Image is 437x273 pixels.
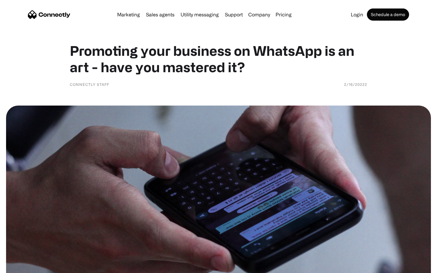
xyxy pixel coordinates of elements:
aside: Language selected: English [6,262,36,271]
a: Utility messaging [178,12,221,17]
a: Sales agents [144,12,177,17]
div: Company [248,10,270,19]
div: 2/16/20222 [344,81,367,87]
a: Support [222,12,245,17]
div: Connectly Staff [70,81,109,87]
ul: Language list [12,262,36,271]
a: Login [348,12,366,17]
h1: Promoting your business on WhatsApp is an art - have you mastered it? [70,42,367,75]
a: Schedule a demo [367,8,409,21]
a: Pricing [273,12,294,17]
a: Marketing [115,12,142,17]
